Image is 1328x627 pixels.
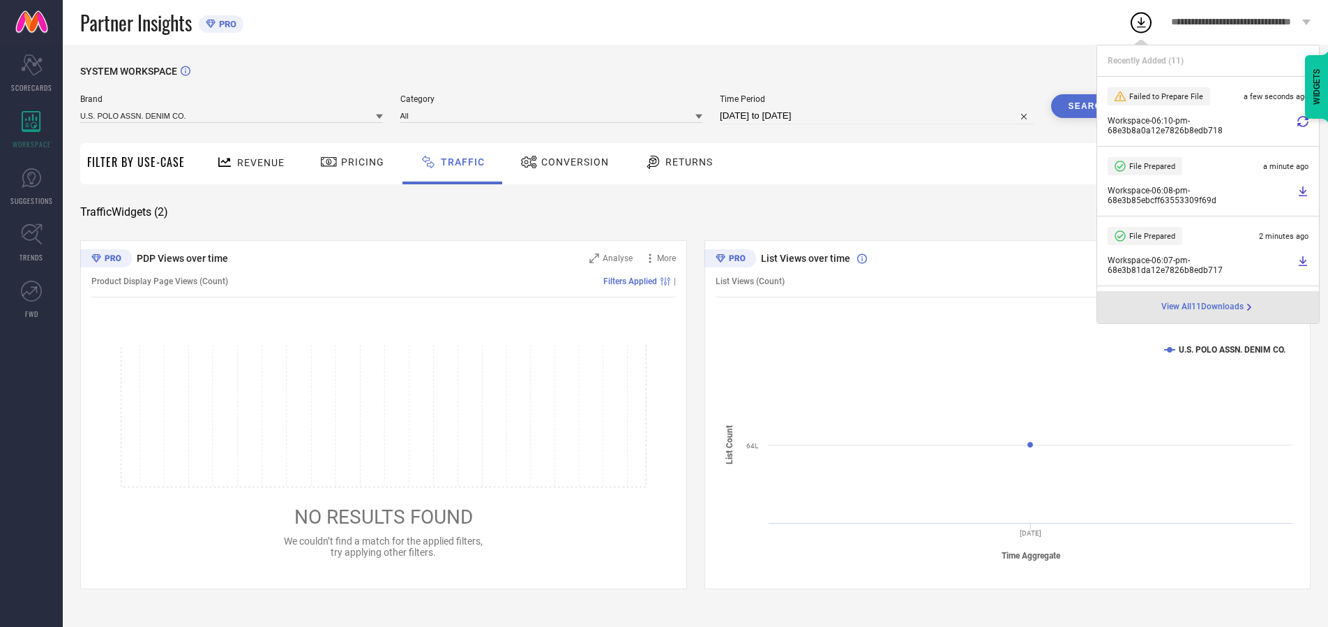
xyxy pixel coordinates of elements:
span: FWD [25,309,38,319]
span: View All 11 Downloads [1161,302,1244,313]
span: Workspace - 06:10-pm - 68e3b8a0a12e7826b8edb718 [1108,116,1294,135]
span: We couldn’t find a match for the applied filters, try applying other filters. [284,536,483,558]
div: Open download page [1161,302,1255,313]
span: Workspace - 06:08-pm - 68e3b85ebcff63553309f69d [1108,186,1294,205]
span: PRO [216,19,236,29]
span: Analyse [603,253,633,263]
span: SCORECARDS [11,82,52,93]
text: U.S. POLO ASSN. DENIM CO. [1179,345,1285,355]
a: View All11Downloads [1161,302,1255,313]
input: Select time period [720,108,1034,124]
span: File Prepared [1129,162,1175,171]
span: | [674,276,676,286]
span: Filter By Use-Case [87,154,185,170]
span: Recently Added ( 11 ) [1108,56,1184,66]
div: Premium [704,249,756,270]
span: Returns [665,156,713,168]
div: Retry [1297,116,1308,135]
button: Search [1051,94,1126,118]
span: Time Period [720,94,1034,104]
div: Open download list [1129,10,1154,35]
tspan: List Count [725,425,734,464]
tspan: Time Aggregate [1001,551,1060,561]
span: Traffic Widgets ( 2 ) [80,205,168,219]
span: Brand [80,94,383,104]
span: SYSTEM WORKSPACE [80,66,177,77]
span: Traffic [441,156,485,168]
span: NO RESULTS FOUND [294,506,473,529]
span: Pricing [341,156,384,168]
a: Download [1297,256,1308,275]
svg: Zoom [589,253,599,263]
span: Conversion [541,156,609,168]
span: Revenue [237,157,285,168]
span: PDP Views over time [137,253,228,264]
span: Filters Applied [603,276,657,286]
span: 2 minutes ago [1259,232,1308,241]
span: a minute ago [1263,162,1308,171]
text: [DATE] [1020,529,1041,537]
span: Workspace - 06:07-pm - 68e3b81da12e7826b8edb717 [1108,256,1294,275]
span: Partner Insights [80,8,192,37]
span: SUGGESTIONS [10,196,53,206]
a: Download [1297,186,1308,205]
span: Failed to Prepare File [1129,92,1203,101]
span: TRENDS [20,252,43,263]
span: File Prepared [1129,232,1175,241]
span: List Views over time [761,253,850,264]
span: More [657,253,676,263]
span: List Views (Count) [716,276,785,286]
div: Premium [80,249,132,270]
span: WORKSPACE [13,139,51,149]
span: Category [400,94,703,104]
span: Product Display Page Views (Count) [91,276,228,286]
text: 64L [746,442,759,450]
span: a few seconds ago [1244,92,1308,101]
